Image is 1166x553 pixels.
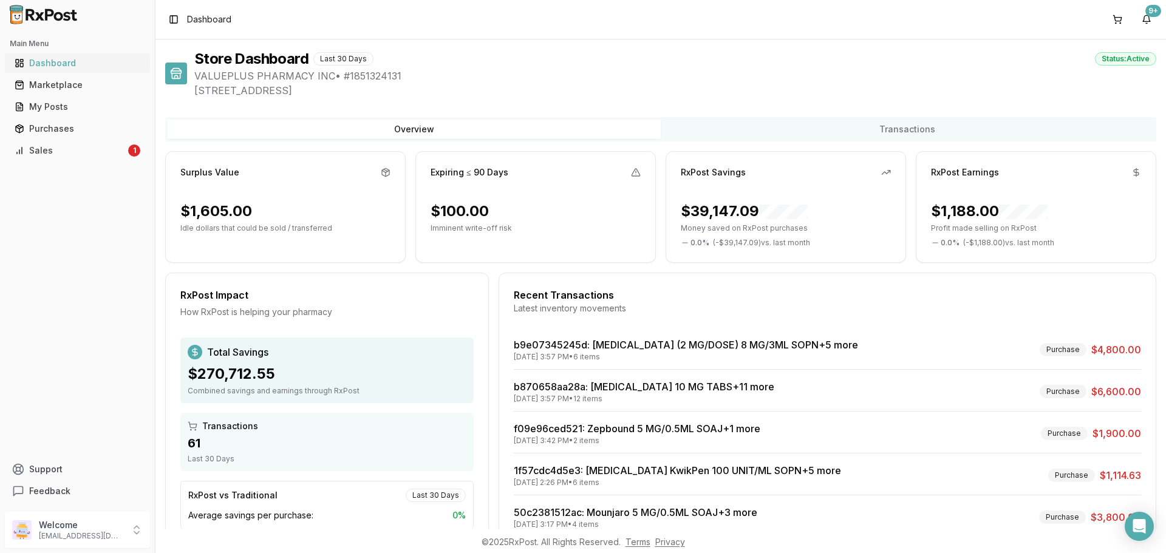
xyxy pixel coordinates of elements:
div: Purchase [1040,343,1086,356]
a: Purchases [10,118,145,140]
span: 0.0 % [690,238,709,248]
div: Purchase [1039,511,1086,524]
span: Dashboard [187,13,231,25]
span: Total Savings [207,345,268,359]
div: RxPost Savings [681,166,746,178]
div: RxPost vs Traditional [188,489,278,501]
div: Open Intercom Messenger [1125,512,1154,541]
div: Combined savings and earnings through RxPost [188,386,466,396]
p: [EMAIL_ADDRESS][DOMAIN_NAME] [39,531,123,541]
button: Overview [168,120,661,139]
div: Latest inventory movements [514,302,1141,314]
a: 1f57cdc4d5e3: [MEDICAL_DATA] KwikPen 100 UNIT/ML SOPN+5 more [514,464,841,477]
img: RxPost Logo [5,5,83,24]
span: $6,600.00 [1091,384,1141,399]
a: b9e07345245d: [MEDICAL_DATA] (2 MG/DOSE) 8 MG/3ML SOPN+5 more [514,339,858,351]
button: Dashboard [5,53,150,73]
div: Sales [15,144,126,157]
div: RxPost Earnings [931,166,999,178]
span: 0.0 % [941,238,960,248]
p: Imminent write-off risk [431,223,641,233]
div: $270,712.55 [188,364,466,384]
a: Sales1 [10,140,145,161]
span: ( - $39,147.09 ) vs. last month [713,238,810,248]
div: Surplus Value [180,166,239,178]
div: $1,605.00 [180,202,252,221]
button: Support [5,458,150,480]
div: 9+ [1145,5,1161,17]
nav: breadcrumb [187,13,231,25]
button: Marketplace [5,75,150,95]
p: Money saved on RxPost purchases [681,223,891,233]
button: Feedback [5,480,150,502]
span: [STREET_ADDRESS] [194,83,1156,98]
span: Transactions [202,420,258,432]
span: ( - $1,188.00 ) vs. last month [963,238,1054,248]
div: Purchase [1048,469,1095,482]
span: Feedback [29,485,70,497]
div: $100.00 [431,202,489,221]
a: Dashboard [10,52,145,74]
div: [DATE] 3:42 PM • 2 items [514,436,760,446]
a: f09e96ced521: Zepbound 5 MG/0.5ML SOAJ+1 more [514,422,760,435]
button: Purchases [5,119,150,138]
div: RxPost Impact [180,288,474,302]
div: My Posts [15,101,140,113]
div: [DATE] 2:26 PM • 6 items [514,478,841,487]
div: 61 [188,435,466,452]
p: Welcome [39,519,123,531]
h1: Store Dashboard [194,49,309,69]
div: Purchases [15,123,140,135]
div: Purchase [1040,385,1086,398]
div: Last 30 Days [406,489,466,502]
div: Status: Active [1095,52,1156,66]
button: Transactions [661,120,1154,139]
div: Recent Transactions [514,288,1141,302]
div: Marketplace [15,79,140,91]
span: $1,114.63 [1100,468,1141,483]
div: Dashboard [15,57,140,69]
a: My Posts [10,96,145,118]
div: Expiring ≤ 90 Days [431,166,508,178]
div: [DATE] 3:17 PM • 4 items [514,520,757,529]
button: Sales1 [5,141,150,160]
div: [DATE] 3:57 PM • 12 items [514,394,774,404]
div: $1,188.00 [931,202,1048,221]
div: 1 [128,144,140,157]
button: 9+ [1137,10,1156,29]
button: My Posts [5,97,150,117]
p: Idle dollars that could be sold / transferred [180,223,390,233]
div: Last 30 Days [188,454,466,464]
span: Average savings per purchase: [188,509,313,521]
div: Purchase [1041,427,1088,440]
span: $3,800.00 [1091,510,1141,524]
span: VALUEPLUS PHARMACY INC • # 1851324131 [194,69,1156,83]
a: Privacy [655,537,685,547]
div: Last 30 Days [313,52,373,66]
a: Marketplace [10,74,145,96]
a: 50c2381512ac: Mounjaro 5 MG/0.5ML SOAJ+3 more [514,506,757,518]
h2: Main Menu [10,39,145,49]
div: [DATE] 3:57 PM • 6 items [514,352,858,362]
a: Terms [626,537,650,547]
span: $4,800.00 [1091,342,1141,357]
div: $39,147.09 [681,202,808,221]
a: b870658aa28a: [MEDICAL_DATA] 10 MG TABS+11 more [514,381,774,393]
img: User avatar [12,520,32,540]
span: 0 % [452,509,466,521]
div: How RxPost is helping your pharmacy [180,306,474,318]
p: Profit made selling on RxPost [931,223,1141,233]
span: $1,900.00 [1093,426,1141,441]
